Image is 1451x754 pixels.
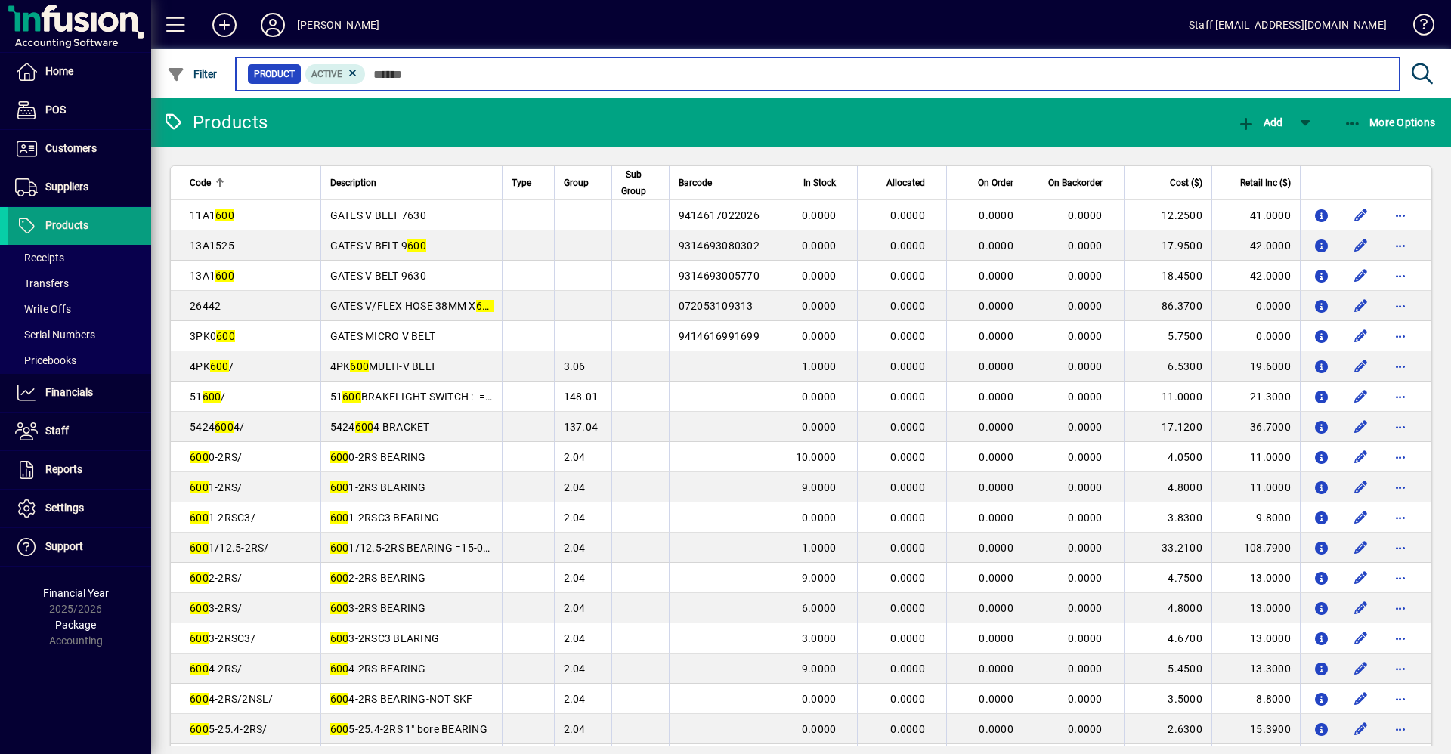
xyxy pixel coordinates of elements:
[45,219,88,231] span: Products
[330,481,426,493] span: 1-2RS BEARING
[1211,321,1300,351] td: 0.0000
[342,391,361,403] em: 600
[564,175,589,191] span: Group
[8,130,151,168] a: Customers
[564,602,586,614] span: 2.04
[8,322,151,348] a: Serial Numbers
[190,632,209,644] em: 600
[564,693,586,705] span: 2.04
[190,451,209,463] em: 600
[1124,502,1211,533] td: 3.8300
[512,175,531,191] span: Type
[979,693,1013,705] span: 0.0000
[1349,505,1373,530] button: Edit
[190,693,274,705] span: 4-2RS/2NSL/
[802,632,837,644] span: 3.0000
[1349,566,1373,590] button: Edit
[1068,663,1103,675] span: 0.0000
[1237,116,1282,128] span: Add
[190,511,209,524] em: 600
[979,481,1013,493] span: 0.0000
[1068,360,1103,372] span: 0.0000
[1211,230,1300,261] td: 42.0000
[564,175,602,191] div: Group
[190,602,242,614] span: 3-2RS/
[8,413,151,450] a: Staff
[1349,596,1373,620] button: Edit
[621,166,646,199] span: Sub Group
[190,572,209,584] em: 600
[1388,687,1412,711] button: More options
[200,11,249,39] button: Add
[890,360,925,372] span: 0.0000
[330,632,349,644] em: 600
[330,360,437,372] span: 4PK MULTI-V BELT
[1388,505,1412,530] button: More options
[45,65,73,77] span: Home
[1124,654,1211,684] td: 5.4500
[564,421,599,433] span: 137.04
[679,300,753,312] span: 072053109313
[190,421,244,433] span: 5424 4/
[679,270,760,282] span: 9314693005770
[802,209,837,221] span: 0.0000
[1044,175,1116,191] div: On Backorder
[8,53,151,91] a: Home
[1388,203,1412,227] button: More options
[1068,421,1103,433] span: 0.0000
[979,723,1013,735] span: 0.0000
[330,542,349,554] em: 600
[330,270,426,282] span: GATES V BELT 9630
[1124,714,1211,744] td: 2.6300
[564,542,586,554] span: 2.04
[1068,632,1103,644] span: 0.0000
[45,540,83,552] span: Support
[1349,475,1373,499] button: Edit
[330,572,426,584] span: 2-2RS BEARING
[1211,291,1300,321] td: 0.0000
[1068,481,1103,493] span: 0.0000
[890,330,925,342] span: 0.0000
[8,270,151,296] a: Transfers
[1068,602,1103,614] span: 0.0000
[802,693,837,705] span: 0.0000
[8,91,151,129] a: POS
[203,391,221,403] em: 600
[45,425,69,437] span: Staff
[621,166,660,199] div: Sub Group
[190,360,234,372] span: 4PK /
[8,374,151,412] a: Financials
[8,451,151,489] a: Reports
[1068,300,1103,312] span: 0.0000
[1048,175,1103,191] span: On Backorder
[1388,445,1412,469] button: More options
[979,451,1013,463] span: 0.0000
[679,239,760,252] span: 9314693080302
[1189,13,1387,37] div: Staff [EMAIL_ADDRESS][DOMAIN_NAME]
[1388,354,1412,379] button: More options
[8,348,151,373] a: Pricebooks
[330,451,349,463] em: 600
[979,360,1013,372] span: 0.0000
[45,181,88,193] span: Suppliers
[802,542,837,554] span: 1.0000
[1124,412,1211,442] td: 17.1200
[802,421,837,433] span: 0.0000
[55,619,96,631] span: Package
[15,354,76,366] span: Pricebooks
[979,632,1013,644] span: 0.0000
[1068,511,1103,524] span: 0.0000
[350,360,369,372] em: 600
[802,663,837,675] span: 9.0000
[1388,566,1412,590] button: More options
[1068,451,1103,463] span: 0.0000
[564,360,586,372] span: 3.06
[1211,382,1300,412] td: 21.3000
[890,602,925,614] span: 0.0000
[1388,264,1412,288] button: More options
[802,239,837,252] span: 0.0000
[890,632,925,644] span: 0.0000
[45,104,66,116] span: POS
[802,391,837,403] span: 0.0000
[1211,533,1300,563] td: 108.7900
